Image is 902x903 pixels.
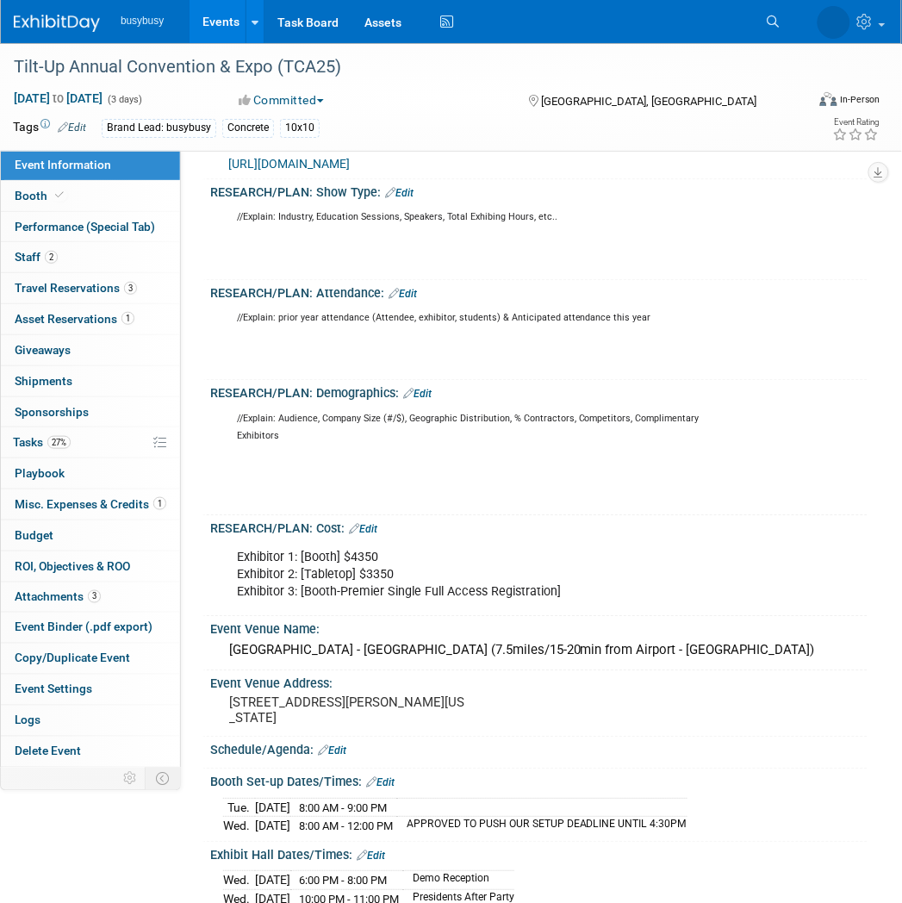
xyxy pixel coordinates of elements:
div: RESEARCH/PLAN: Show Type: [210,180,868,202]
a: Travel Reservations3 [1,273,180,303]
div: In-Person [840,93,880,106]
td: APPROVED TO PUSH OUR SETUP DEADLINE UNTIL 4:30PM [396,818,687,836]
a: Edit [357,850,385,863]
a: Tasks27% [1,427,180,458]
a: Playbook [1,458,180,489]
span: 8:00 AM - 12:00 PM [299,820,393,833]
a: Staff2 [1,242,180,272]
div: Event Venue Name: [210,617,868,638]
div: RESEARCH/PLAN: Cost: [210,516,868,539]
span: Misc. Expenses & Credits [15,497,166,511]
div: Event Format [747,90,880,115]
div: Booth Set-up Dates/Times: [210,769,868,792]
span: Event Information [15,158,111,171]
span: 27% [47,436,71,449]
a: Logs [1,706,180,736]
span: 2 [45,251,58,264]
a: Delete Event [1,737,180,767]
span: 3 [124,282,137,295]
span: [DATE] [DATE] [13,90,103,106]
div: Concrete [222,119,274,137]
span: Logs [15,713,40,727]
a: [URL][DOMAIN_NAME] [228,158,350,171]
a: Booth [1,181,180,211]
a: Copy/Duplicate Event [1,644,180,674]
i: Booth reservation complete [55,190,64,200]
div: Exhibit Hall Dates/Times: [210,843,868,865]
span: 1 [153,497,166,510]
sup: //Explain: Audience, Company Size (#/$), Geographic Distribution, % Contractors, Competitors, Com... [237,414,700,442]
span: Tasks [13,435,71,449]
span: 6:00 PM - 8:00 PM [299,875,387,887]
a: Edit [318,745,346,757]
a: Edit [389,289,417,301]
div: Exhibitor 1: [Booth] $4350 Exhibitor 2: [Tabletop] $3350 Exhibitor 3: [Booth-Premier Single Full ... [225,541,731,610]
span: Event Settings [15,682,92,696]
td: Wed. [223,872,255,891]
span: Copy/Duplicate Event [15,651,130,665]
a: Giveaways [1,335,180,365]
td: [DATE] [255,872,290,891]
a: Asset Reservations1 [1,304,180,334]
div: RESEARCH/PLAN: Demographics: [210,381,868,403]
span: busybusy [121,15,164,27]
a: Sponsorships [1,397,180,427]
div: [GEOGRAPHIC_DATA] - [GEOGRAPHIC_DATA] (7.5miles/15-20min from Airport - [GEOGRAPHIC_DATA]) [223,638,855,664]
img: Braden Gillespie [818,6,850,39]
span: to [50,91,66,105]
div: Event Rating [833,118,880,127]
span: Delete Event [15,744,81,758]
a: Edit [403,389,432,401]
img: Format-Inperson.png [820,92,837,106]
td: Toggle Event Tabs [146,768,181,790]
span: ROI, Objectives & ROO [15,559,130,573]
td: Personalize Event Tab Strip [115,768,146,790]
a: Shipments [1,366,180,396]
sup: //Explain: Industry, Education Sessions, Speakers, Total Exhibing Hours, etc.. [237,212,557,223]
a: Attachments3 [1,582,180,613]
span: 1 [121,312,134,325]
td: [DATE] [255,818,290,836]
div: Brand Lead: busybusy [102,119,216,137]
a: Edit [366,777,395,789]
span: (3 days) [106,94,142,105]
a: Budget [1,520,180,551]
span: Shipments [15,374,72,388]
div: Tilt-Up Annual Convention & Expo (TCA25) [8,52,794,83]
td: Tags [13,118,86,138]
td: Tue. [223,799,255,818]
span: Giveaways [15,343,71,357]
span: Travel Reservations [15,281,137,295]
a: ROI, Objectives & ROO [1,551,180,582]
td: Demo Reception [402,872,514,891]
a: Event Settings [1,675,180,705]
span: Asset Reservations [15,312,134,326]
div: Schedule/Agenda: [210,738,868,760]
a: Misc. Expenses & Credits1 [1,489,180,520]
span: Sponsorships [15,405,89,419]
a: Event Information [1,150,180,180]
span: Booth [15,189,67,202]
span: 3 [88,590,101,603]
a: Edit [58,121,86,134]
sup: //Explain: prior year attendance (Attendee, exhibitor, students) & Anticipated attendance this year [237,313,651,324]
pre: [STREET_ADDRESS][PERSON_NAME][US_STATE] [229,695,465,726]
td: [DATE] [255,799,290,818]
div: Event Venue Address: [210,671,868,693]
span: Attachments [15,590,101,604]
span: Performance (Special Tab) [15,220,155,234]
span: 8:00 AM - 9:00 PM [299,802,387,815]
a: Edit [385,188,414,200]
span: Playbook [15,466,65,480]
td: Wed. [223,818,255,836]
span: Budget [15,528,53,542]
div: RESEARCH/PLAN: Attendance: [210,281,868,303]
span: Event Binder (.pdf export) [15,620,152,634]
span: Staff [15,250,58,264]
a: Event Binder (.pdf export) [1,613,180,643]
a: Edit [349,524,377,536]
span: [GEOGRAPHIC_DATA], [GEOGRAPHIC_DATA] [541,95,756,108]
img: ExhibitDay [14,15,100,32]
button: Committed [233,91,331,109]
